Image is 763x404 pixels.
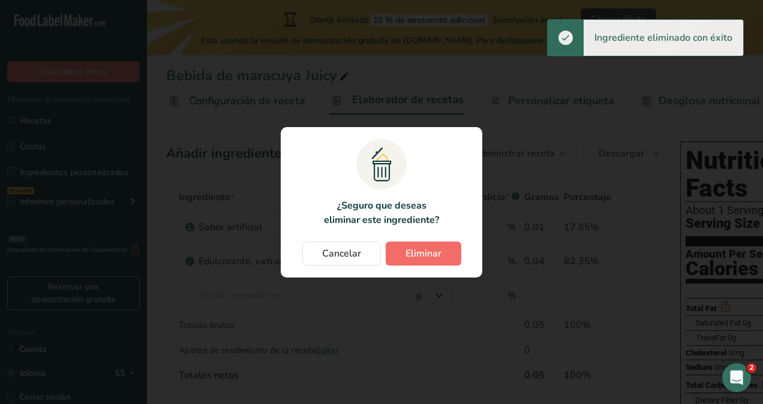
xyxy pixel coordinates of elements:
span: Eliminar [405,246,441,261]
iframe: Intercom live chat [722,363,751,392]
span: Cancelar [322,246,361,261]
span: 2 [747,363,756,373]
button: Cancelar [302,242,381,266]
p: ¿Seguro que deseas eliminar este ingrediente? [319,198,443,227]
div: Ingrediente eliminado con éxito [584,20,743,56]
button: Eliminar [386,242,461,266]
